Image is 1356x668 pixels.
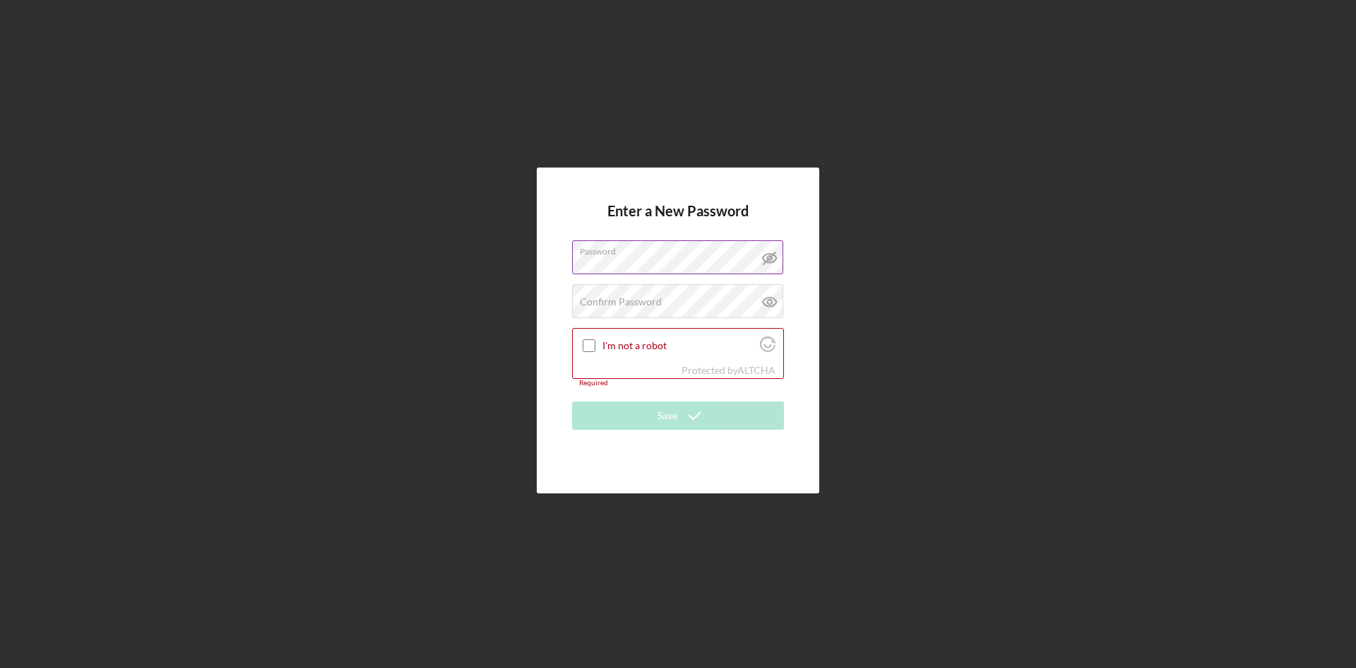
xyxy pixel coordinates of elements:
label: Password [580,241,783,257]
h4: Enter a New Password [607,203,749,240]
div: Protected by [682,365,775,376]
div: Required [572,379,784,387]
div: Save [658,402,677,430]
a: Visit Altcha.org [760,342,775,354]
label: Confirm Password [580,296,662,307]
a: Visit Altcha.org [737,364,775,376]
label: I'm not a robot [602,340,756,351]
button: Save [572,402,784,430]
